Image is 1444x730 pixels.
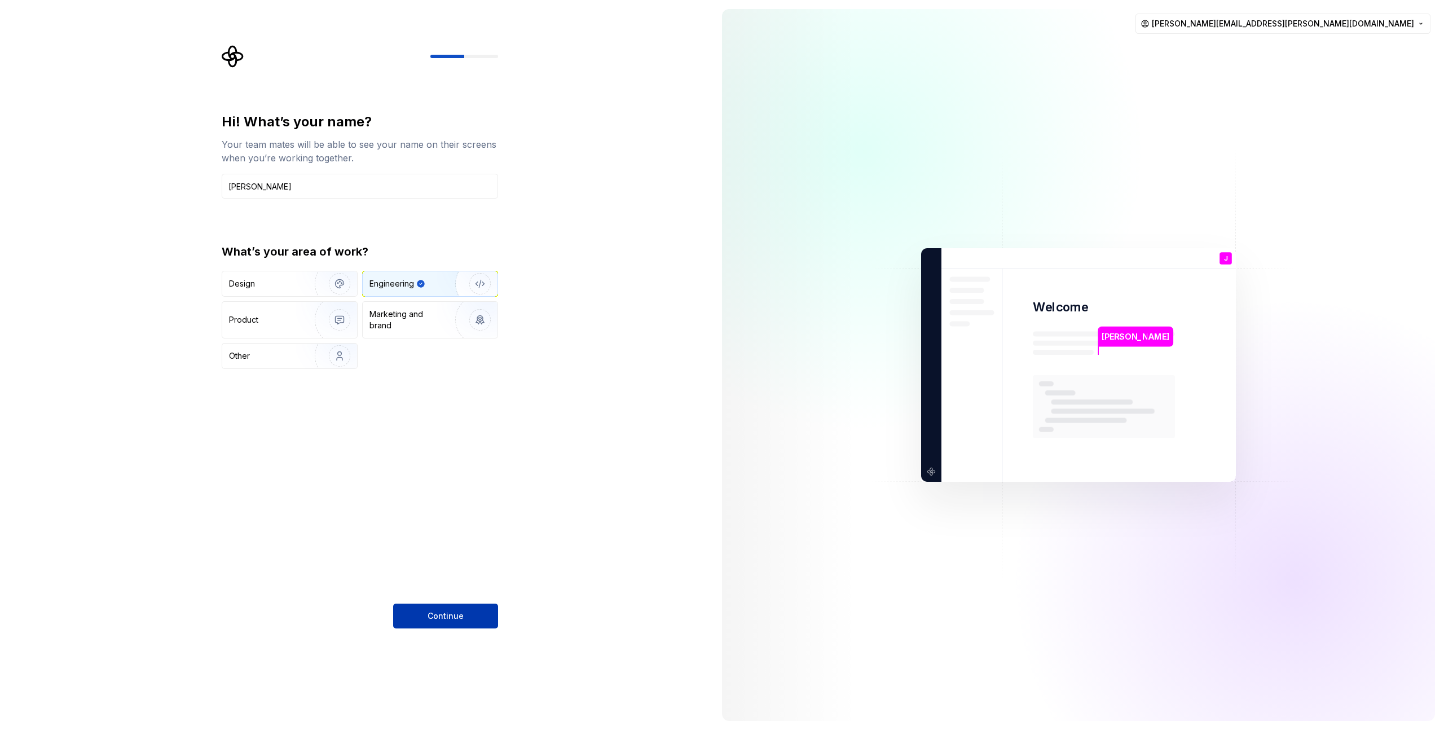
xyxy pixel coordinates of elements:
div: Engineering [369,278,414,289]
svg: Supernova Logo [222,45,244,68]
input: Han Solo [222,174,498,199]
button: Continue [393,604,498,628]
div: Other [229,350,250,362]
p: [PERSON_NAME] [1102,331,1169,343]
div: What’s your area of work? [222,244,498,260]
p: J [1224,256,1227,262]
div: Hi! What’s your name? [222,113,498,131]
div: Marketing and brand [369,309,446,331]
button: [PERSON_NAME][EMAIL_ADDRESS][PERSON_NAME][DOMAIN_NAME] [1135,14,1430,34]
div: Product [229,314,258,326]
div: Design [229,278,255,289]
div: Your team mates will be able to see your name on their screens when you’re working together. [222,138,498,165]
span: Continue [428,610,464,622]
span: [PERSON_NAME][EMAIL_ADDRESS][PERSON_NAME][DOMAIN_NAME] [1152,18,1414,29]
p: Welcome [1033,299,1088,315]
